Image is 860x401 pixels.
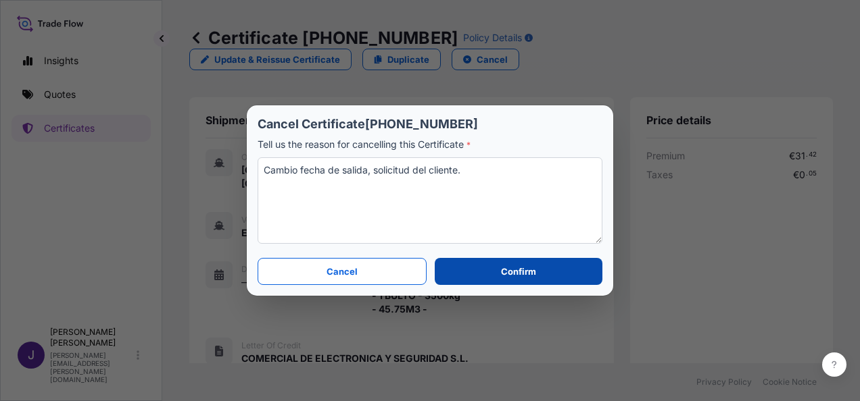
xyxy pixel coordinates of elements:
[258,157,602,244] textarea: Cambio fecha de salida, solicitud del cliente.
[435,258,602,285] button: Confirm
[258,116,602,132] p: Cancel Certificate [PHONE_NUMBER]
[258,258,427,285] button: Cancel
[501,265,536,278] p: Confirm
[258,138,602,152] p: Tell us the reason for cancelling this Certificate
[327,265,358,278] p: Cancel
